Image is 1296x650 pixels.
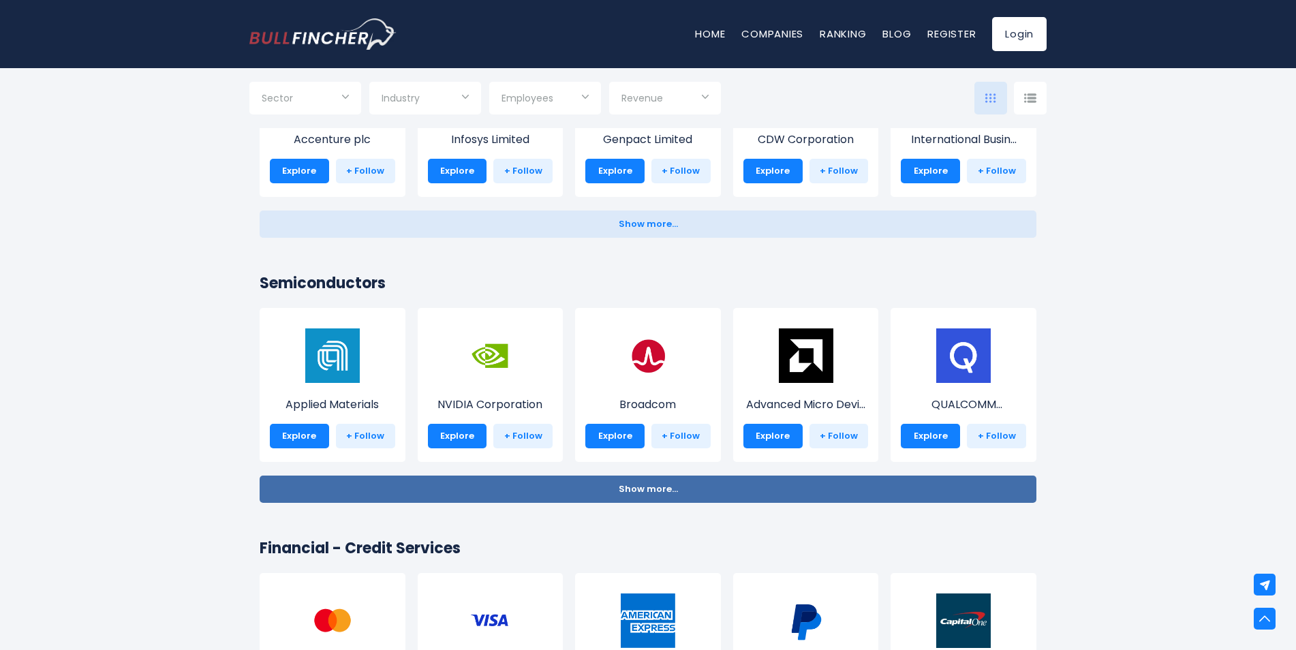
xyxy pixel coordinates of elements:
[695,27,725,41] a: Home
[585,131,711,148] p: Genpact Limited
[305,328,360,383] img: AMAT.png
[619,219,678,230] span: Show more...
[585,424,645,448] a: Explore
[260,272,1036,294] h2: Semiconductors
[249,18,396,50] a: Go to homepage
[428,397,553,413] p: NVIDIA Corporation
[262,87,349,112] input: Selection
[927,27,976,41] a: Register
[463,328,517,383] img: NVDA.png
[270,397,395,413] p: Applied Materials
[992,17,1047,51] a: Login
[502,87,589,112] input: Selection
[901,424,960,448] a: Explore
[270,424,329,448] a: Explore
[985,93,996,103] img: icon-comp-grid.svg
[270,354,395,413] a: Applied Materials
[585,159,645,183] a: Explore
[901,397,1026,413] p: QUALCOMM Incorporated
[741,27,803,41] a: Companies
[779,328,833,383] img: AMD.png
[585,397,711,413] p: Broadcom
[967,159,1026,183] a: + Follow
[336,159,395,183] a: + Follow
[619,484,678,495] span: Show more...
[882,27,911,41] a: Blog
[809,424,869,448] a: + Follow
[743,397,869,413] p: Advanced Micro Devices
[651,159,711,183] a: + Follow
[428,131,553,148] p: Infosys Limited
[743,131,869,148] p: CDW Corporation
[936,328,991,383] img: QCOM.png
[621,328,675,383] img: AVGO.png
[382,92,420,104] span: Industry
[1024,93,1036,103] img: icon-comp-list-view.svg
[502,92,553,104] span: Employees
[262,92,293,104] span: Sector
[621,92,663,104] span: Revenue
[382,87,469,112] input: Selection
[809,159,869,183] a: + Follow
[901,159,960,183] a: Explore
[428,424,487,448] a: Explore
[260,476,1036,503] button: Show more...
[779,593,833,648] img: PYPL.png
[743,159,803,183] a: Explore
[585,354,711,413] a: Broadcom
[621,593,675,648] img: AXP.png
[651,424,711,448] a: + Follow
[249,18,397,50] img: Bullfincher logo
[260,211,1036,238] button: Show more...
[967,424,1026,448] a: + Follow
[305,593,360,648] img: MA.png
[901,131,1026,148] p: International Business Machines Corporation
[270,159,329,183] a: Explore
[428,354,553,413] a: NVIDIA Corporation
[463,593,517,648] img: V.png
[820,27,866,41] a: Ranking
[936,593,991,648] img: COF.png
[260,537,1036,559] h2: Financial - Credit Services
[270,131,395,148] p: Accenture plc
[901,354,1026,413] a: QUALCOMM Incorporat...
[743,424,803,448] a: Explore
[621,87,709,112] input: Selection
[428,159,487,183] a: Explore
[336,424,395,448] a: + Follow
[743,354,869,413] a: Advanced Micro Devi...
[493,159,553,183] a: + Follow
[493,424,553,448] a: + Follow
